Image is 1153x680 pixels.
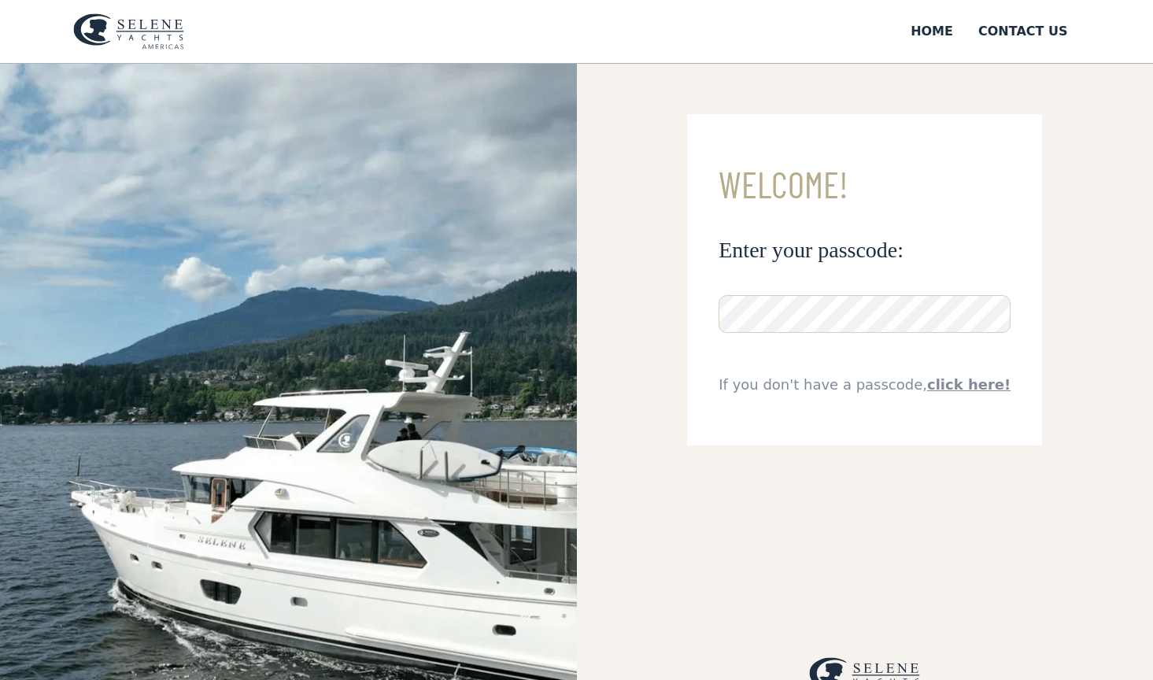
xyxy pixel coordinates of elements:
div: Contact US [978,22,1068,41]
a: click here! [927,376,1011,393]
div: Home [911,22,953,41]
h3: Welcome! [719,164,1011,205]
h3: Enter your passcode: [719,236,1011,264]
div: If you don't have a passcode, [719,374,1011,395]
img: logo [73,13,184,50]
form: Email Form [687,114,1042,445]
